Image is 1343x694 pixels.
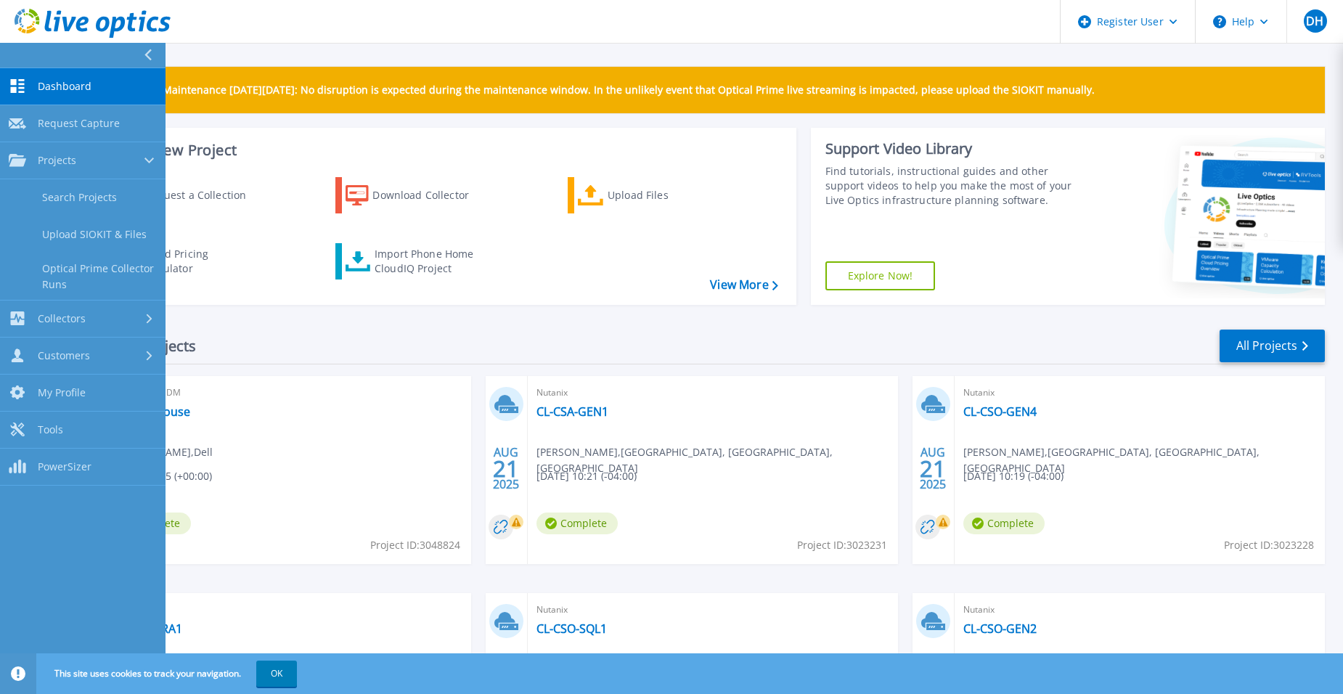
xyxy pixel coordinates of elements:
span: Collectors [38,312,86,325]
span: Project ID: 3023228 [1224,537,1314,553]
a: CL-CSO-GEN4 [963,404,1037,419]
span: DH [1306,15,1323,27]
span: [DATE] 10:19 (-04:00) [963,468,1064,484]
div: Support Video Library [825,139,1087,158]
span: [PERSON_NAME] , [GEOGRAPHIC_DATA], [GEOGRAPHIC_DATA], [GEOGRAPHIC_DATA] [963,444,1325,476]
span: Tools [38,423,63,436]
div: Upload Files [608,181,724,210]
span: Dashboard [38,80,91,93]
span: Nutanix [536,602,889,618]
a: Cloud Pricing Calculator [103,243,265,279]
span: Nutanix [963,602,1316,618]
span: Customers [38,349,90,362]
h3: Start a New Project [103,142,777,158]
span: PowerSizer [38,460,91,473]
p: Scheduled Maintenance [DATE][DATE]: No disruption is expected during the maintenance window. In t... [108,84,1095,96]
span: Nutanix [536,385,889,401]
div: Find tutorials, instructional guides and other support videos to help you make the most of your L... [825,164,1087,208]
div: Request a Collection [144,181,261,210]
span: 21 [493,462,519,475]
a: Explore Now! [825,261,936,290]
button: OK [256,661,297,687]
a: Upload Files [568,177,730,213]
a: View More [710,278,777,292]
a: CL-CSO-GEN2 [963,621,1037,636]
a: CL-CSA-GEN1 [536,404,608,419]
span: Request Capture [38,117,120,130]
a: Request a Collection [103,177,265,213]
a: Download Collector [335,177,497,213]
div: AUG 2025 [492,442,520,495]
span: Projects [38,154,76,167]
span: [DATE] 10:21 (-04:00) [536,468,637,484]
span: PowerProtect DM [110,385,462,401]
div: AUG 2025 [919,442,947,495]
span: [PERSON_NAME] , [GEOGRAPHIC_DATA], [GEOGRAPHIC_DATA], [GEOGRAPHIC_DATA] [536,444,898,476]
span: Complete [963,513,1045,534]
div: Download Collector [372,181,489,210]
span: My Profile [38,386,86,399]
a: CL-CSO-SQL1 [536,621,607,636]
span: 21 [920,462,946,475]
span: Nutanix [110,602,462,618]
span: Nutanix [963,385,1316,401]
span: Project ID: 3048824 [370,537,460,553]
div: Cloud Pricing Calculator [142,247,258,276]
span: Project ID: 3023231 [797,537,887,553]
span: This site uses cookies to track your navigation. [40,661,297,687]
span: Complete [536,513,618,534]
div: Import Phone Home CloudIQ Project [375,247,488,276]
a: All Projects [1220,330,1325,362]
